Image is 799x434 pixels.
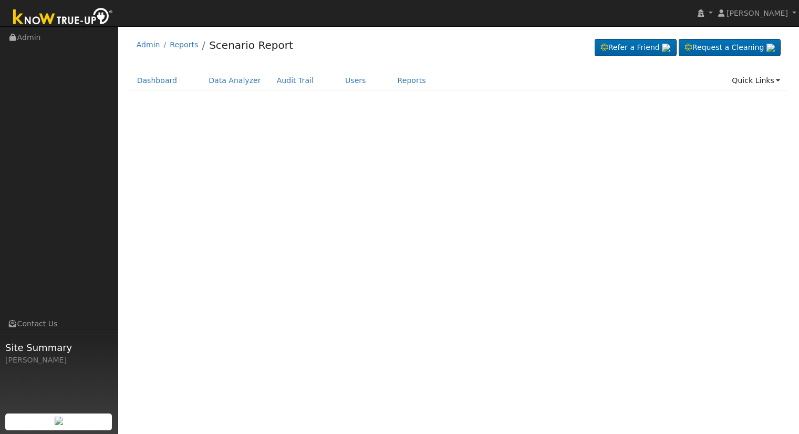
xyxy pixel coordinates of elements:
[201,71,269,90] a: Data Analyzer
[269,71,321,90] a: Audit Trail
[766,44,775,52] img: retrieve
[129,71,185,90] a: Dashboard
[724,71,788,90] a: Quick Links
[337,71,374,90] a: Users
[5,355,112,366] div: [PERSON_NAME]
[55,417,63,425] img: retrieve
[170,40,198,49] a: Reports
[8,6,118,29] img: Know True-Up
[595,39,677,57] a: Refer a Friend
[209,39,293,51] a: Scenario Report
[727,9,788,17] span: [PERSON_NAME]
[679,39,781,57] a: Request a Cleaning
[5,340,112,355] span: Site Summary
[390,71,434,90] a: Reports
[662,44,670,52] img: retrieve
[137,40,160,49] a: Admin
